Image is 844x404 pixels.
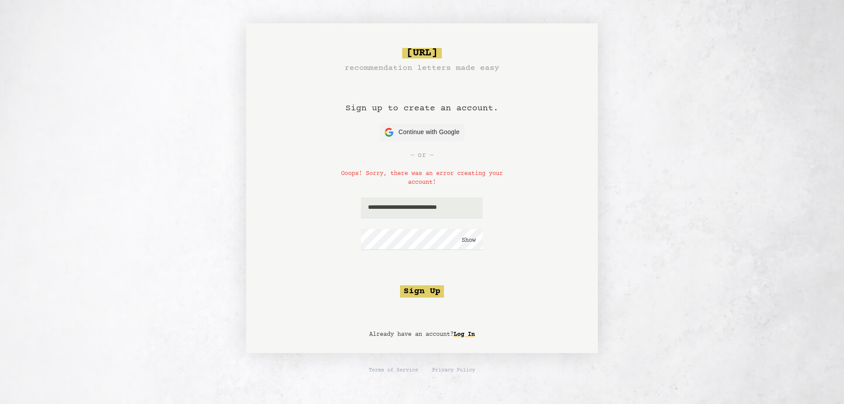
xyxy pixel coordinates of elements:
button: Sign Up [400,285,444,298]
h1: Sign up to create an account. [346,74,498,124]
span: or [418,150,426,160]
p: Already have an account? [369,330,475,339]
span: [URL] [402,48,442,58]
button: Show [462,236,476,245]
button: Continue with Google [379,124,465,141]
a: Privacy Policy [432,367,475,374]
a: Log In [454,328,475,342]
a: Terms of Service [369,367,418,374]
h3: recommendation letters made easy [345,62,499,74]
p: Ooops! Sorry, there was an error creating your account! [329,169,515,187]
span: Continue with Google [399,127,460,137]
